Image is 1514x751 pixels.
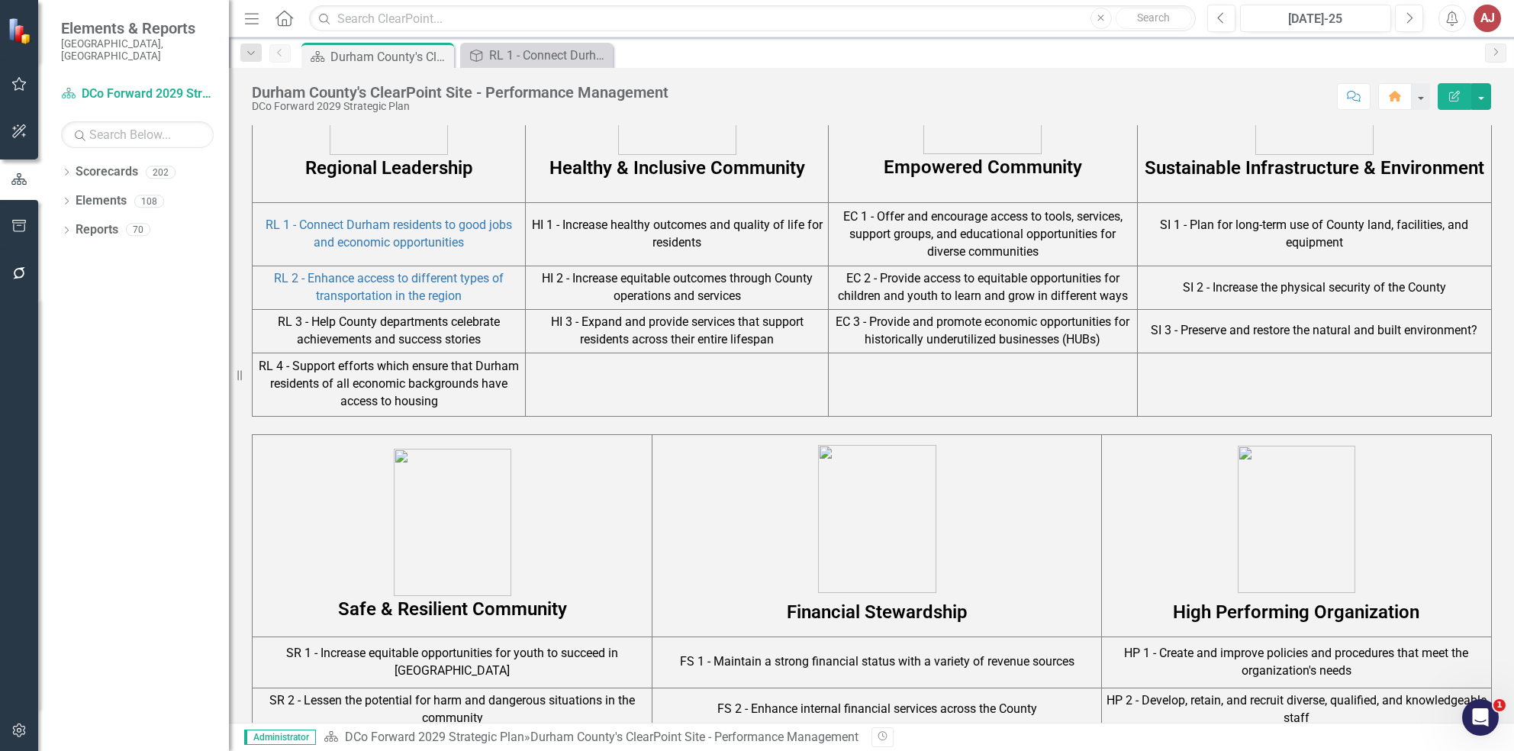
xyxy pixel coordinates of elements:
input: Search ClearPoint... [309,5,1196,32]
a: DCo Forward 2029 Strategic Plan [345,730,524,744]
small: [GEOGRAPHIC_DATA], [GEOGRAPHIC_DATA] [61,37,214,63]
span: Elements & Reports [61,19,214,37]
a: Scorecards [76,163,138,181]
div: [DATE]-25 [1245,10,1386,28]
div: 108 [134,195,164,208]
strong: Healthy & Inclusive Community [549,157,805,179]
td: RL 4 - Support efforts which ensure that Durham residents of all economic backgrounds have access... [253,353,526,416]
p: HP 1 - Create and improve policies and procedures that meet the organization's needs [1106,645,1487,680]
strong: Financial Stewardship [787,601,968,623]
td: SR 1 - Increase equitable opportunities for youth to succeed in [GEOGRAPHIC_DATA] [253,637,652,688]
td: HI 1 - Increase healthy outcomes and quality of life for residents [526,203,828,266]
a: RL 1 - Connect Durham residents to good jobs and economic opportunities [464,46,609,65]
div: » [324,729,860,746]
img: ClearPoint Strategy [8,17,34,44]
button: AJ [1474,5,1501,32]
span: Search [1137,11,1170,24]
div: Durham County's ClearPoint Site - Performance Management [252,84,668,101]
button: [DATE]-25 [1240,5,1391,32]
td: HI 2 - Increase equitable outcomes through County operations and services [526,266,828,310]
td: FS 2 - Enhance internal financial services across the County [652,688,1102,731]
strong: Empowered Community [884,156,1082,178]
span: Administrator [244,730,316,745]
input: Search Below... [61,121,214,148]
strong: High Performing Organization [1173,601,1419,623]
div: RL 1 - Connect Durham residents to good jobs and economic opportunities [489,46,609,65]
td: SI 3 - Preserve and restore the natural and built environment? [1137,309,1491,353]
td: HP 2 - Develop, retain, and recruit diverse, qualified, and knowledgeable staff [1102,688,1492,731]
strong: Regional Leadership [305,157,473,179]
a: Elements [76,192,127,210]
td: EC 3 - Provide and promote economic opportunities for historically underutilized businesses (HUBs) [828,309,1137,353]
div: DCo Forward 2029 Strategic Plan [252,101,668,112]
button: Search [1116,8,1192,29]
iframe: Intercom live chat [1462,699,1499,736]
td: HI 3 - Expand and provide services that support residents across their entire lifespan [526,309,828,353]
div: Durham County's ClearPoint Site - Performance Management [530,730,858,744]
a: DCo Forward 2029 Strategic Plan [61,85,214,103]
td: SI 2 - Increase the physical security of the County [1137,266,1491,310]
div: 70 [126,224,150,237]
strong: Safe & Resilient Community [338,598,567,620]
a: RL 1 - Connect Durham residents to good jobs and economic opportunities [266,218,512,250]
div: 202 [146,166,176,179]
span: 1 [1493,699,1506,711]
a: RL 2 - Enhance access to different types of transportation in the region [274,271,504,303]
a: Reports [76,221,118,239]
td: SI 1 - Plan for long-term use of County land, facilities, and equipment [1137,203,1491,266]
td: EC 2 - Provide access to equitable opportunities for children and youth to learn and grow in diff... [828,266,1137,310]
td: EC 1 - Offer and encourage access to tools, services, support groups, and educational opportuniti... [828,203,1137,266]
td: RL 3 - Help County departments celebrate achievements and success stories [253,309,526,353]
td: SR 2 - Lessen the potential for harm and dangerous situations in the community [253,688,652,731]
td: FS 1 - Maintain a strong financial status with a variety of revenue sources [652,637,1102,688]
div: Durham County's ClearPoint Site - Performance Management [330,47,450,66]
strong: Sustainable Infrastructure & Environment [1145,157,1484,179]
